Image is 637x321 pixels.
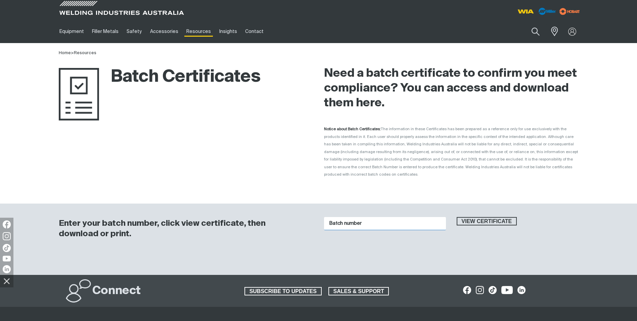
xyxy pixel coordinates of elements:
[557,6,582,16] img: miller
[3,220,11,228] img: Facebook
[241,20,268,43] a: Contact
[324,66,579,111] h2: Need a batch certificate to confirm you meet compliance? You can access and download them here.
[146,20,182,43] a: Accessories
[457,217,516,226] span: View certificate
[215,20,241,43] a: Insights
[88,20,123,43] a: Filler Metals
[74,51,96,55] a: Resources
[92,284,141,298] h2: Connect
[123,20,146,43] a: Safety
[524,24,547,39] button: Search products
[59,51,71,55] a: Home
[245,287,321,296] span: SUBSCRIBE TO UPDATES
[324,127,381,131] strong: Notice about Batch Certificates:
[515,24,547,39] input: Product name or item number...
[328,287,389,296] a: SALES & SUPPORT
[59,218,307,239] h3: Enter your batch number, click view certificate, then download or print.
[55,20,450,43] nav: Main
[182,20,215,43] a: Resources
[71,51,74,55] span: >
[324,127,578,176] span: The information in these Certificates has been prepared as a reference only for use exclusively w...
[244,287,322,296] a: SUBSCRIBE TO UPDATES
[1,275,12,287] img: hide socials
[3,232,11,240] img: Instagram
[457,217,517,226] button: View certificate
[59,66,261,88] h1: Batch Certificates
[3,265,11,273] img: LinkedIn
[3,244,11,252] img: TikTok
[3,256,11,261] img: YouTube
[55,20,88,43] a: Equipment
